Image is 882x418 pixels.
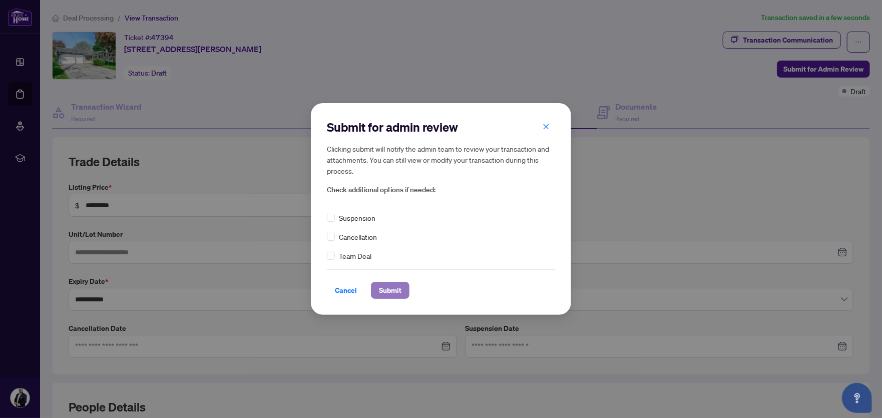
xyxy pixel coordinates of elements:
[327,143,555,176] h5: Clicking submit will notify the admin team to review your transaction and attachments. You can st...
[339,212,375,223] span: Suspension
[543,123,550,130] span: close
[371,282,409,299] button: Submit
[327,184,555,196] span: Check additional options if needed:
[842,383,872,413] button: Open asap
[379,282,401,298] span: Submit
[335,282,357,298] span: Cancel
[339,250,371,261] span: Team Deal
[327,282,365,299] button: Cancel
[327,119,555,135] h2: Submit for admin review
[339,231,377,242] span: Cancellation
